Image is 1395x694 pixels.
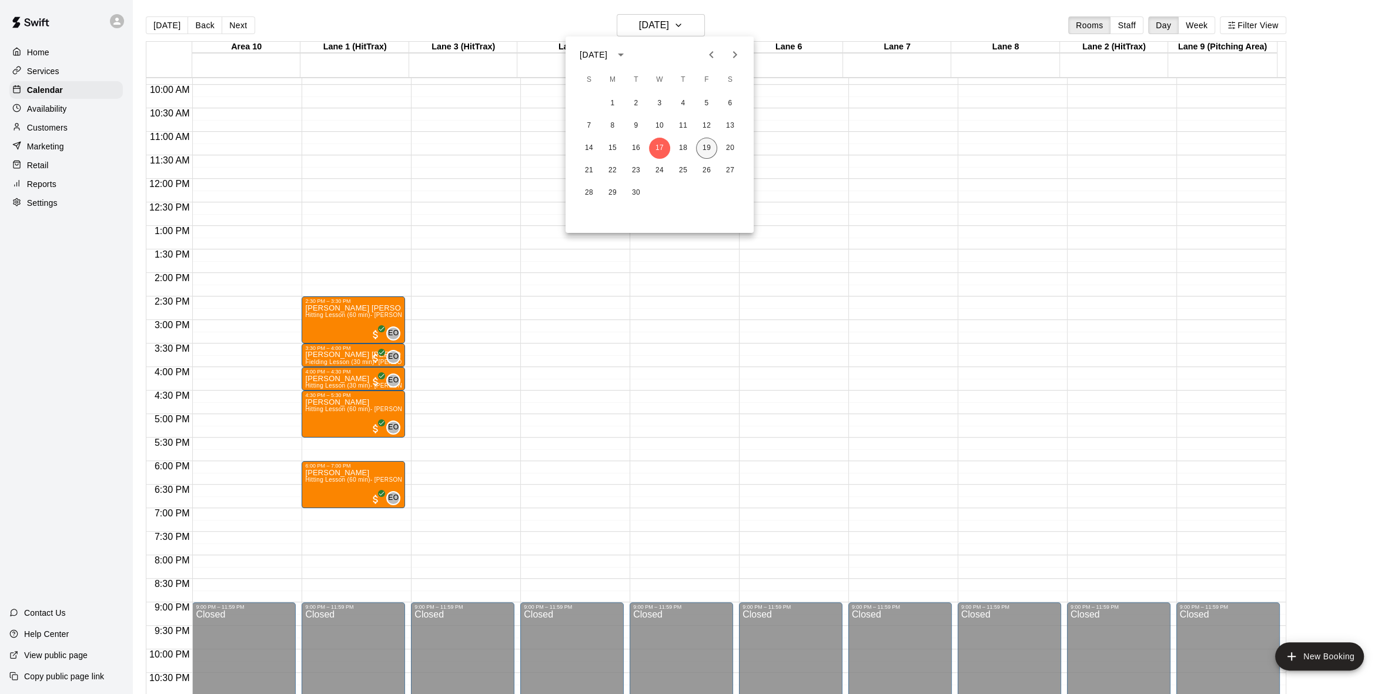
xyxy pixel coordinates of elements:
[720,160,741,181] button: 27
[578,115,600,136] button: 7
[696,93,717,114] button: 5
[625,68,647,92] span: Tuesday
[649,115,670,136] button: 10
[720,138,741,159] button: 20
[625,93,647,114] button: 2
[602,160,623,181] button: 22
[578,182,600,203] button: 28
[649,68,670,92] span: Wednesday
[720,115,741,136] button: 13
[649,160,670,181] button: 24
[673,138,694,159] button: 18
[723,43,747,66] button: Next month
[649,138,670,159] button: 17
[720,93,741,114] button: 6
[696,115,717,136] button: 12
[673,68,694,92] span: Thursday
[602,182,623,203] button: 29
[625,115,647,136] button: 9
[649,93,670,114] button: 3
[696,68,717,92] span: Friday
[700,43,723,66] button: Previous month
[611,45,631,65] button: calendar view is open, switch to year view
[602,115,623,136] button: 8
[578,68,600,92] span: Sunday
[673,115,694,136] button: 11
[578,138,600,159] button: 14
[625,138,647,159] button: 16
[602,93,623,114] button: 1
[673,93,694,114] button: 4
[602,138,623,159] button: 15
[720,68,741,92] span: Saturday
[625,160,647,181] button: 23
[696,160,717,181] button: 26
[578,160,600,181] button: 21
[602,68,623,92] span: Monday
[580,49,607,61] div: [DATE]
[625,182,647,203] button: 30
[673,160,694,181] button: 25
[696,138,717,159] button: 19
